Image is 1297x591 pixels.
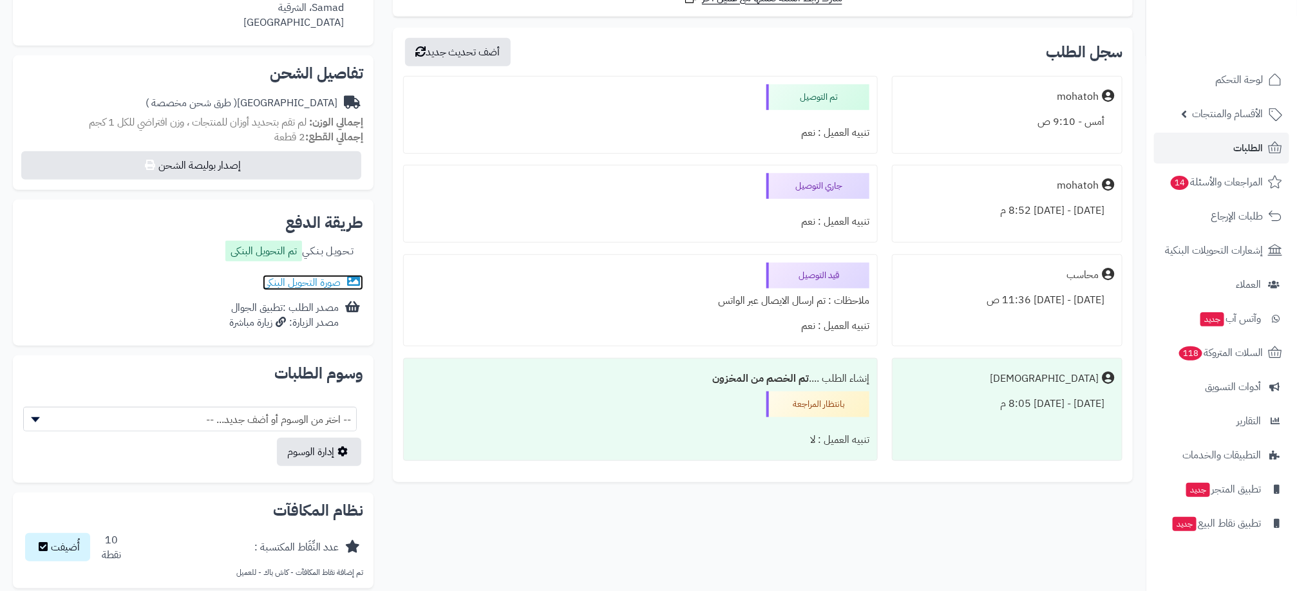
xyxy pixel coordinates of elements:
span: تطبيق المتجر [1185,480,1261,498]
a: لوحة التحكم [1154,64,1289,95]
button: أضف تحديث جديد [405,38,511,66]
span: -- اختر من الوسوم أو أضف جديد... -- [23,407,357,431]
h2: وسوم الطلبات [23,366,363,381]
span: التقارير [1236,412,1261,430]
div: بانتظار المراجعة [766,391,869,417]
button: أُضيفت [25,533,90,561]
a: السلات المتروكة118 [1154,337,1289,368]
span: لوحة التحكم [1215,71,1263,89]
div: إنشاء الطلب .... [412,366,869,391]
div: جاري التوصيل [766,173,869,199]
a: العملاء [1154,269,1289,300]
strong: إجمالي الوزن: [309,115,363,130]
span: 118 [1179,346,1202,361]
img: logo-2.png [1209,34,1285,61]
span: إشعارات التحويلات البنكية [1165,241,1263,259]
span: 14 [1171,176,1189,190]
div: mohatoh [1057,89,1099,104]
div: مصدر الزيارة: زيارة مباشرة [229,315,339,330]
small: 2 قطعة [274,129,363,145]
span: العملاء [1236,276,1261,294]
a: طلبات الإرجاع [1154,201,1289,232]
div: 10 [102,533,121,563]
div: [GEOGRAPHIC_DATA] [146,96,337,111]
label: تم التحويل البنكى [225,241,302,261]
div: [DATE] - [DATE] 11:36 ص [900,288,1114,313]
div: أمس - 9:10 ص [900,109,1114,135]
div: [DATE] - [DATE] 8:05 م [900,391,1114,417]
span: التطبيقات والخدمات [1182,446,1261,464]
a: أدوات التسويق [1154,371,1289,402]
button: إصدار بوليصة الشحن [21,151,361,180]
h2: طريقة الدفع [285,215,363,230]
div: تنبيه العميل : نعم [412,209,869,234]
a: تطبيق المتجرجديد [1154,474,1289,505]
span: وآتس آب [1199,310,1261,328]
span: الأقسام والمنتجات [1192,105,1263,123]
a: إشعارات التحويلات البنكية [1154,235,1289,266]
a: إدارة الوسوم [277,438,361,466]
span: ( طرق شحن مخصصة ) [146,95,237,111]
span: جديد [1186,483,1210,497]
h2: نظام المكافآت [23,503,363,518]
b: تم الخصم من المخزون [712,371,809,386]
div: تنبيه العميل : نعم [412,120,869,145]
a: الطلبات [1154,133,1289,164]
span: جديد [1173,517,1197,531]
div: ملاحظات : تم ارسال الايصال عبر الواتس [412,288,869,314]
div: [DATE] - [DATE] 8:52 م [900,198,1114,223]
span: لم تقم بتحديد أوزان للمنتجات ، وزن افتراضي للكل 1 كجم [89,115,307,130]
div: [DEMOGRAPHIC_DATA] [990,371,1099,386]
a: وآتس آبجديد [1154,303,1289,334]
div: نقطة [102,548,121,563]
div: تنبيه العميل : لا [412,427,869,453]
a: التقارير [1154,406,1289,436]
a: صورة التحويل البنكى [263,275,363,290]
div: تنبيه العميل : نعم [412,314,869,339]
div: تم التوصيل [766,84,869,110]
span: السلات المتروكة [1178,344,1263,362]
span: -- اختر من الوسوم أو أضف جديد... -- [24,408,356,432]
div: قيد التوصيل [766,263,869,288]
a: تطبيق نقاط البيعجديد [1154,508,1289,539]
a: المراجعات والأسئلة14 [1154,167,1289,198]
span: جديد [1200,312,1224,326]
span: الطلبات [1233,139,1263,157]
div: عدد النِّقَاط المكتسبة : [254,540,339,555]
strong: إجمالي القطع: [305,129,363,145]
h3: سجل الطلب [1046,44,1122,60]
a: التطبيقات والخدمات [1154,440,1289,471]
div: تـحـويـل بـنـكـي [225,241,354,265]
h2: تفاصيل الشحن [23,66,363,81]
span: تطبيق نقاط البيع [1171,514,1261,532]
div: مصدر الطلب :تطبيق الجوال [229,301,339,330]
p: تم إضافة نقاط المكافآت - كاش باك - للعميل [23,567,363,578]
div: محاسب [1066,268,1099,283]
div: mohatoh [1057,178,1099,193]
span: أدوات التسويق [1205,378,1261,396]
span: المراجعات والأسئلة [1169,173,1263,191]
span: طلبات الإرجاع [1211,207,1263,225]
